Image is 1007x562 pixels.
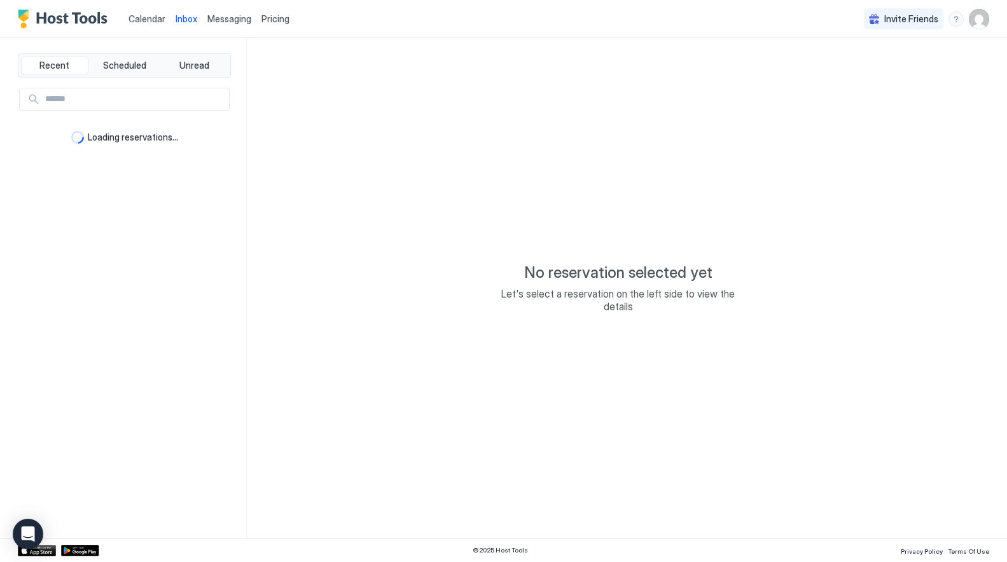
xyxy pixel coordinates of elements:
[948,11,964,27] div: menu
[160,57,228,74] button: Unread
[948,544,989,557] a: Terms Of Use
[61,545,99,556] a: Google Play Store
[491,287,746,313] span: Let's select a reservation on the left side to view the details
[13,519,43,549] div: Open Intercom Messenger
[18,545,56,556] a: App Store
[18,10,113,29] a: Host Tools Logo
[128,13,165,24] span: Calendar
[176,12,197,25] a: Inbox
[39,60,69,71] span: Recent
[948,547,989,555] span: Terms Of Use
[261,13,289,25] span: Pricing
[176,13,197,24] span: Inbox
[128,12,165,25] a: Calendar
[207,12,251,25] a: Messaging
[524,263,712,282] span: No reservation selected yet
[88,132,178,143] span: Loading reservations...
[179,60,209,71] span: Unread
[473,546,528,554] span: © 2025 Host Tools
[91,57,158,74] button: Scheduled
[71,131,84,144] div: loading
[207,13,251,24] span: Messaging
[969,9,989,29] div: User profile
[901,544,943,557] a: Privacy Policy
[40,88,229,110] input: Input Field
[884,13,938,25] span: Invite Friends
[103,60,146,71] span: Scheduled
[901,547,943,555] span: Privacy Policy
[18,53,231,78] div: tab-group
[21,57,88,74] button: Recent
